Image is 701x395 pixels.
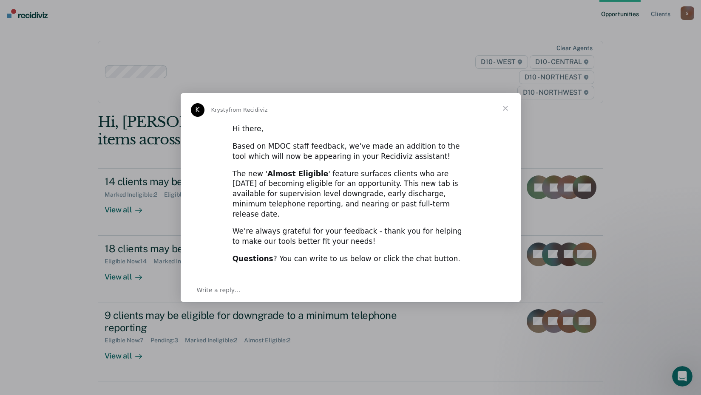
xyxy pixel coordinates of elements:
b: Questions [233,254,273,263]
div: Based on MDOC staff feedback, we've made an addition to the tool which will now be appearing in y... [233,141,469,162]
div: The new ' ' feature surfaces clients who are [DATE] of becoming eligible for an opportunity. This... [233,169,469,220]
div: We’re always grateful for your feedback - thank you for helping to make our tools better fit your... [233,226,469,247]
div: Open conversation and reply [181,278,521,302]
span: from Recidiviz [229,107,268,113]
div: Hi there, [233,124,469,134]
span: Krysty [211,107,229,113]
span: Write a reply… [197,285,241,296]
b: Almost Eligible [267,169,328,178]
div: ? You can write to us below or click the chat button. [233,254,469,264]
div: Profile image for Krysty [191,103,204,117]
span: Close [490,93,521,124]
